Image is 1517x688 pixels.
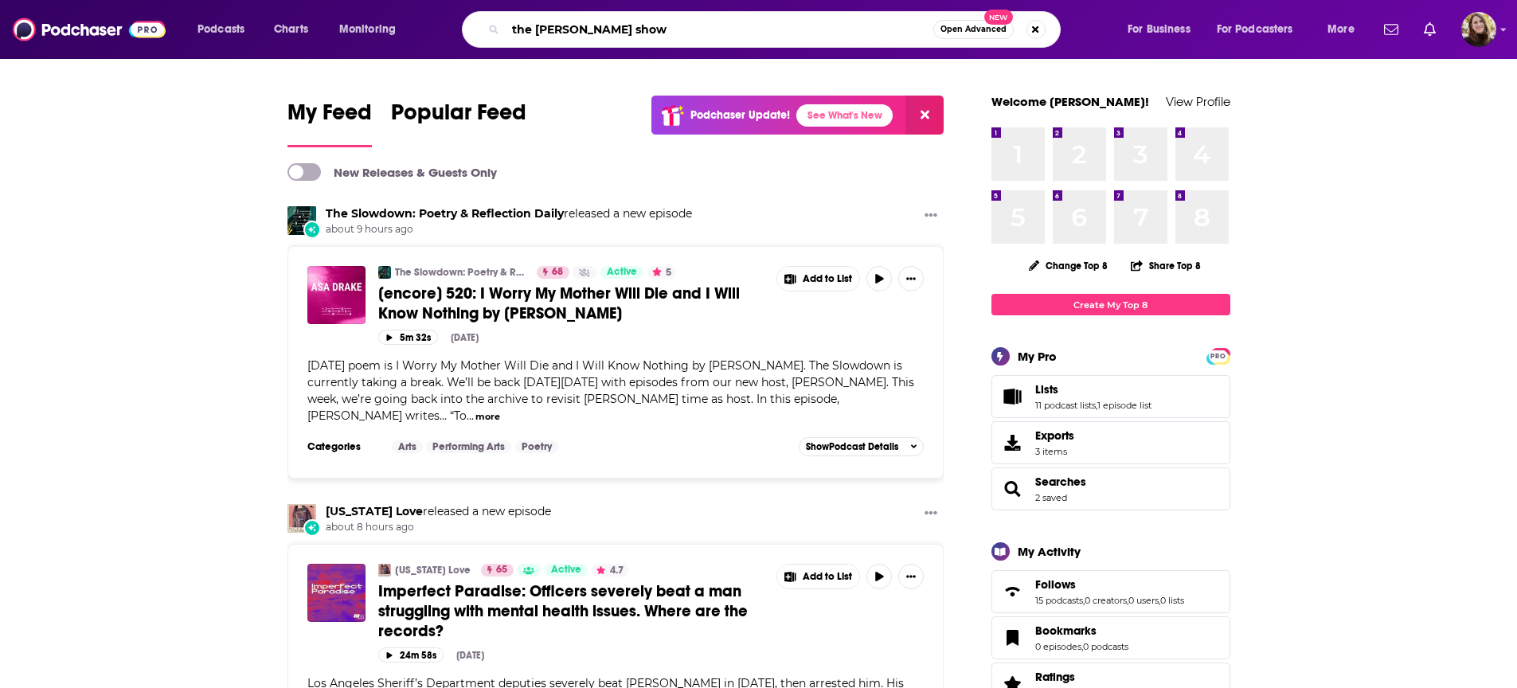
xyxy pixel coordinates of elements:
[551,562,581,578] span: Active
[506,17,933,42] input: Search podcasts, credits, & more...
[326,521,551,534] span: about 8 hours ago
[537,266,569,279] a: 68
[1316,17,1374,42] button: open menu
[997,432,1029,454] span: Exports
[1461,12,1496,47] span: Logged in as katiefuchs
[898,266,924,291] button: Show More Button
[1085,595,1127,606] a: 0 creators
[307,440,379,453] h3: Categories
[287,99,372,147] a: My Feed
[1035,670,1075,684] span: Ratings
[287,206,316,235] img: The Slowdown: Poetry & Reflection Daily
[1378,16,1405,43] a: Show notifications dropdown
[303,519,321,537] div: New Episode
[991,616,1230,659] span: Bookmarks
[1018,544,1081,559] div: My Activity
[328,17,416,42] button: open menu
[1035,595,1083,606] a: 15 podcasts
[1083,641,1128,652] a: 0 podcasts
[997,627,1029,649] a: Bookmarks
[451,332,479,343] div: [DATE]
[1019,256,1118,276] button: Change Top 8
[1035,623,1097,638] span: Bookmarks
[1083,595,1085,606] span: ,
[481,564,514,577] a: 65
[803,273,852,285] span: Add to List
[307,266,366,324] a: [encore] 520: I Worry My Mother Will Die and I Will Know Nothing by Asa Drake
[287,163,497,181] a: New Releases & Guests Only
[997,478,1029,500] a: Searches
[803,571,852,583] span: Add to List
[984,10,1013,25] span: New
[991,294,1230,315] a: Create My Top 8
[940,25,1007,33] span: Open Advanced
[274,18,308,41] span: Charts
[326,206,564,221] a: The Slowdown: Poetry & Reflection Daily
[426,440,511,453] a: Performing Arts
[515,440,558,453] a: Poetry
[1217,18,1293,41] span: For Podcasters
[287,504,316,533] img: California Love
[378,330,438,345] button: 5m 32s
[918,206,944,226] button: Show More Button
[1116,17,1210,42] button: open menu
[307,358,914,423] span: [DATE] poem is I Worry My Mother Will Die and I Will Know Nothing by [PERSON_NAME]. The Slowdown ...
[287,99,372,135] span: My Feed
[303,221,321,238] div: New Episode
[475,410,500,424] button: more
[1461,12,1496,47] img: User Profile
[467,408,474,423] span: ...
[1035,428,1074,443] span: Exports
[378,266,391,279] img: The Slowdown: Poetry & Reflection Daily
[552,264,563,280] span: 68
[477,11,1076,48] div: Search podcasts, credits, & more...
[545,564,588,577] a: Active
[496,562,507,578] span: 65
[1127,595,1128,606] span: ,
[1035,577,1184,592] a: Follows
[391,99,526,135] span: Popular Feed
[796,104,893,127] a: See What's New
[307,564,366,622] img: Imperfect Paradise: Officers severely beat a man struggling with mental health issues. Where are ...
[777,267,860,291] button: Show More Button
[1035,577,1076,592] span: Follows
[1206,17,1316,42] button: open menu
[378,564,391,577] img: California Love
[806,441,898,452] span: Show Podcast Details
[326,223,692,236] span: about 9 hours ago
[456,650,484,661] div: [DATE]
[392,440,423,453] a: Arts
[1081,641,1083,652] span: ,
[326,504,551,519] h3: released a new episode
[264,17,318,42] a: Charts
[647,266,676,279] button: 5
[1327,18,1355,41] span: More
[991,467,1230,510] span: Searches
[997,385,1029,408] a: Lists
[1035,641,1081,652] a: 0 episodes
[326,206,692,221] h3: released a new episode
[378,283,740,323] span: [encore] 520: I Worry My Mother Will Die and I Will Know Nothing by [PERSON_NAME]
[395,266,526,279] a: The Slowdown: Poetry & Reflection Daily
[997,580,1029,603] a: Follows
[326,504,423,518] a: California Love
[1160,595,1184,606] a: 0 lists
[1035,475,1086,489] a: Searches
[933,20,1014,39] button: Open AdvancedNew
[1035,382,1151,397] a: Lists
[1096,400,1097,411] span: ,
[1128,595,1159,606] a: 0 users
[1128,18,1191,41] span: For Business
[1035,623,1128,638] a: Bookmarks
[1209,350,1228,362] span: PRO
[799,437,925,456] button: ShowPodcast Details
[1159,595,1160,606] span: ,
[918,504,944,524] button: Show More Button
[1035,446,1074,457] span: 3 items
[1130,250,1202,281] button: Share Top 8
[1461,12,1496,47] button: Show profile menu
